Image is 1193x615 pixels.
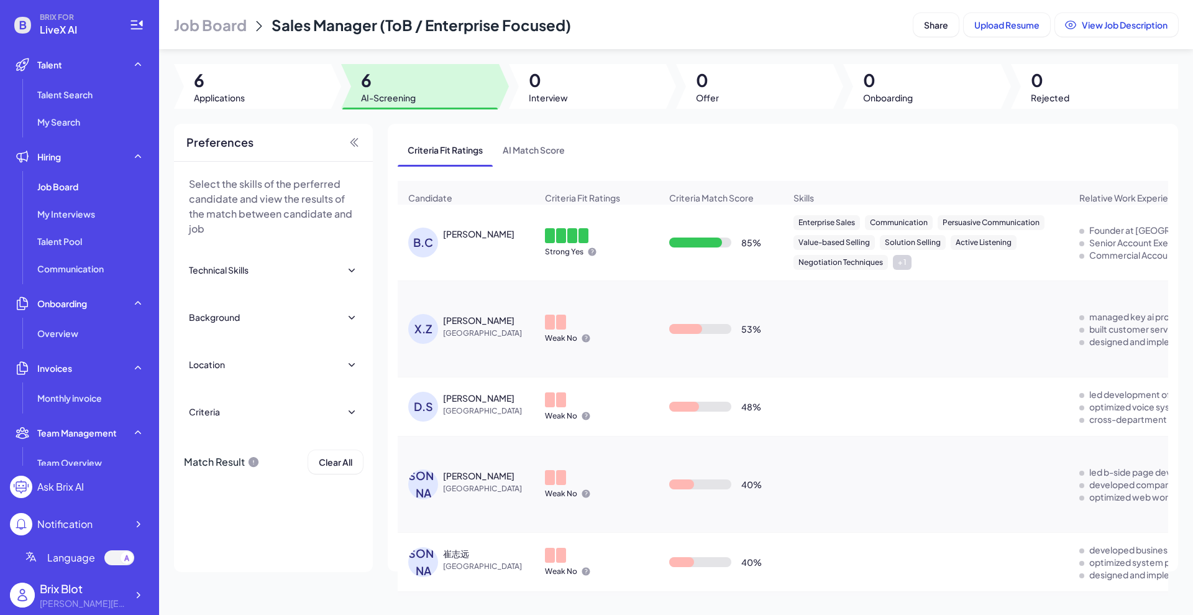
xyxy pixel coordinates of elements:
[37,427,117,439] span: Team Management
[186,134,254,151] span: Preferences
[924,19,948,30] span: Share
[10,583,35,608] img: user_logo.png
[913,13,959,37] button: Share
[408,392,438,422] div: D.S
[493,134,575,166] span: AI Match Score
[37,362,72,374] span: Invoices
[1079,192,1184,204] span: Relative Work Experience
[189,264,249,276] div: Technical Skills
[319,456,352,468] span: Clear All
[189,177,358,236] p: Select the skills of the perferred candidate and view the results of the match between candidate ...
[37,180,78,193] span: Job Board
[443,405,536,417] span: [GEOGRAPHIC_DATA]
[37,517,93,532] div: Notification
[443,547,469,560] div: 崔志远
[37,208,95,220] span: My Interviews
[696,91,719,104] span: Offer
[863,69,913,91] span: 0
[741,236,761,249] div: 85 %
[189,311,240,323] div: Background
[741,478,762,491] div: 40 %
[37,297,87,310] span: Onboarding
[408,469,438,499] div: [PERSON_NAME]
[194,69,245,91] span: 6
[964,13,1050,37] button: Upload Resume
[40,580,127,597] div: Brix Blot
[443,314,514,326] div: Xun Zhang
[1031,91,1069,104] span: Rejected
[443,469,514,482] div: 李壮
[47,550,95,565] span: Language
[398,134,493,166] span: Criteria Fit Ratings
[40,12,114,22] span: BRIX FOR
[1055,13,1178,37] button: View Job Description
[741,323,761,335] div: 53 %
[793,192,814,204] span: Skills
[741,556,762,568] div: 40 %
[408,547,438,577] div: [PERSON_NAME]
[40,22,114,37] span: LiveX AI
[40,597,127,610] div: blake@joinbrix.com
[443,228,514,240] div: Brett Chapman
[938,215,1044,230] div: Persuasive Communication
[1082,19,1168,30] span: View Job Description
[443,560,536,573] span: [GEOGRAPHIC_DATA]
[545,566,577,576] p: Weak No
[37,456,102,469] span: Team Overview
[443,392,514,404] div: Dongcheng Shen
[1031,69,1069,91] span: 0
[669,192,754,204] span: Criteria Match Score
[545,247,583,257] p: Strong Yes
[308,450,363,474] button: Clear All
[443,327,536,340] span: [GEOGRAPHIC_DATA]
[194,91,245,104] span: Applications
[37,392,102,404] span: Monthly invoice
[793,215,860,230] div: Enterprise Sales
[865,215,933,230] div: Communication
[793,255,888,270] div: Negotiation Techniques
[893,255,912,270] div: + 1
[37,58,62,71] span: Talent
[741,400,761,413] div: 48 %
[37,88,93,101] span: Talent Search
[189,358,225,371] div: Location
[863,91,913,104] span: Onboarding
[174,15,247,35] span: Job Board
[361,69,416,91] span: 6
[793,235,875,250] div: Value-based Selling
[272,16,571,34] span: Sales Manager (ToB / Enterprise Focused)
[545,489,577,499] p: Weak No
[529,91,568,104] span: Interview
[189,405,220,418] div: Criteria
[37,327,78,340] span: Overview
[408,314,438,344] div: X.Z
[529,69,568,91] span: 0
[545,192,620,204] span: Criteria Fit Ratings
[184,450,260,474] div: Match Result
[696,69,719,91] span: 0
[974,19,1040,30] span: Upload Resume
[545,333,577,343] p: Weak No
[361,91,416,104] span: AI-Screening
[37,116,80,128] span: My Search
[880,235,946,250] div: Solution Selling
[408,192,452,204] span: Candidate
[37,235,82,247] span: Talent Pool
[37,479,84,494] div: Ask Brix AI
[951,235,1017,250] div: Active Listening
[37,262,104,275] span: Communication
[545,411,577,421] p: Weak No
[37,150,61,163] span: Hiring
[408,228,438,257] div: B.C
[443,483,536,495] span: [GEOGRAPHIC_DATA]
